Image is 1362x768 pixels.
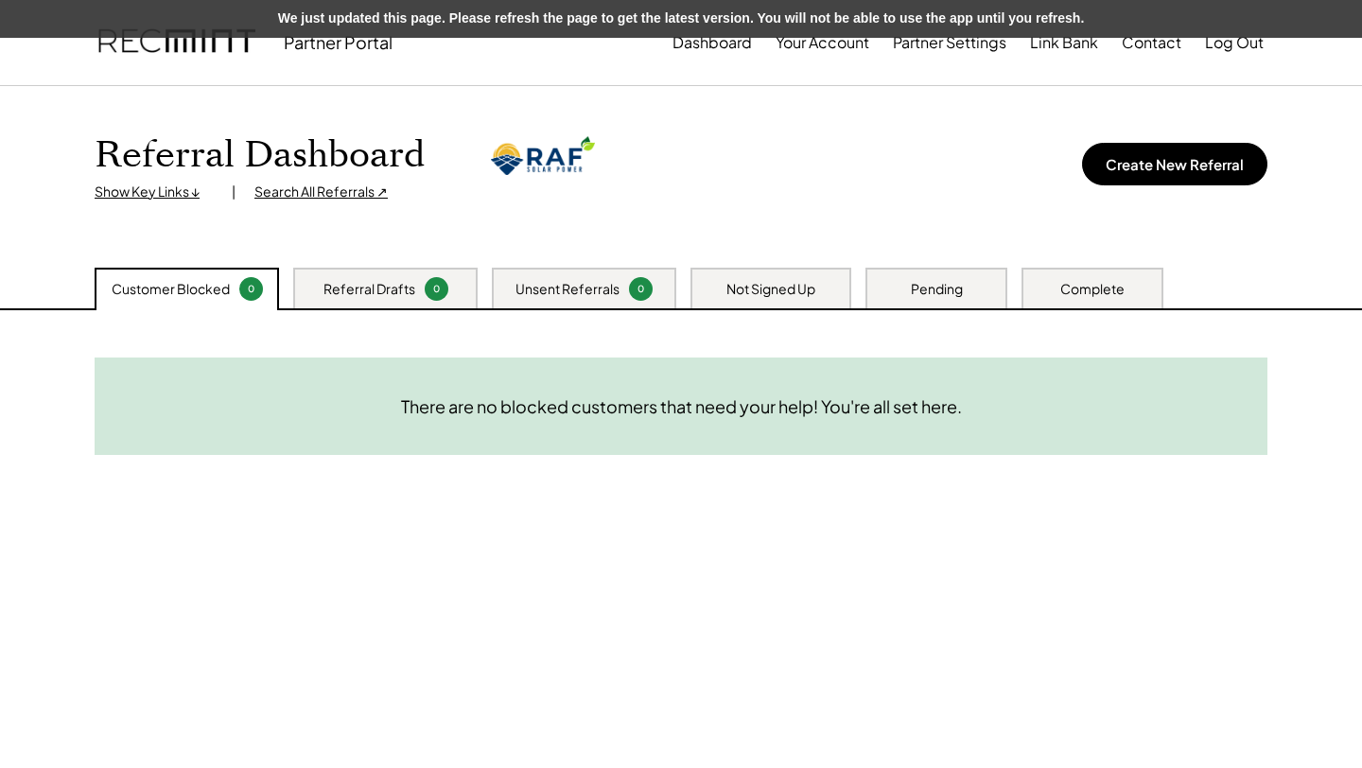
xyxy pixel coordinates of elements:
[1122,24,1181,61] button: Contact
[1060,280,1125,299] div: Complete
[893,24,1006,61] button: Partner Settings
[232,183,236,201] div: |
[98,10,255,75] img: recmint-logotype%403x.png
[401,395,962,417] div: There are no blocked customers that need your help! You're all set here.
[515,280,620,299] div: Unsent Referrals
[254,183,388,201] div: Search All Referrals ↗
[323,280,415,299] div: Referral Drafts
[1082,143,1267,185] button: Create New Referral
[112,280,230,299] div: Customer Blocked
[911,280,963,299] div: Pending
[95,183,213,201] div: Show Key Links ↓
[776,24,869,61] button: Your Account
[1030,24,1098,61] button: Link Bank
[95,133,425,178] h1: Referral Dashboard
[491,136,595,175] img: logo_6eb852b82adf15e04ca471819532e9af_2x.png
[428,282,445,296] div: 0
[242,282,260,296] div: 0
[1205,24,1264,61] button: Log Out
[672,24,752,61] button: Dashboard
[632,282,650,296] div: 0
[284,31,393,53] div: Partner Portal
[726,280,815,299] div: Not Signed Up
